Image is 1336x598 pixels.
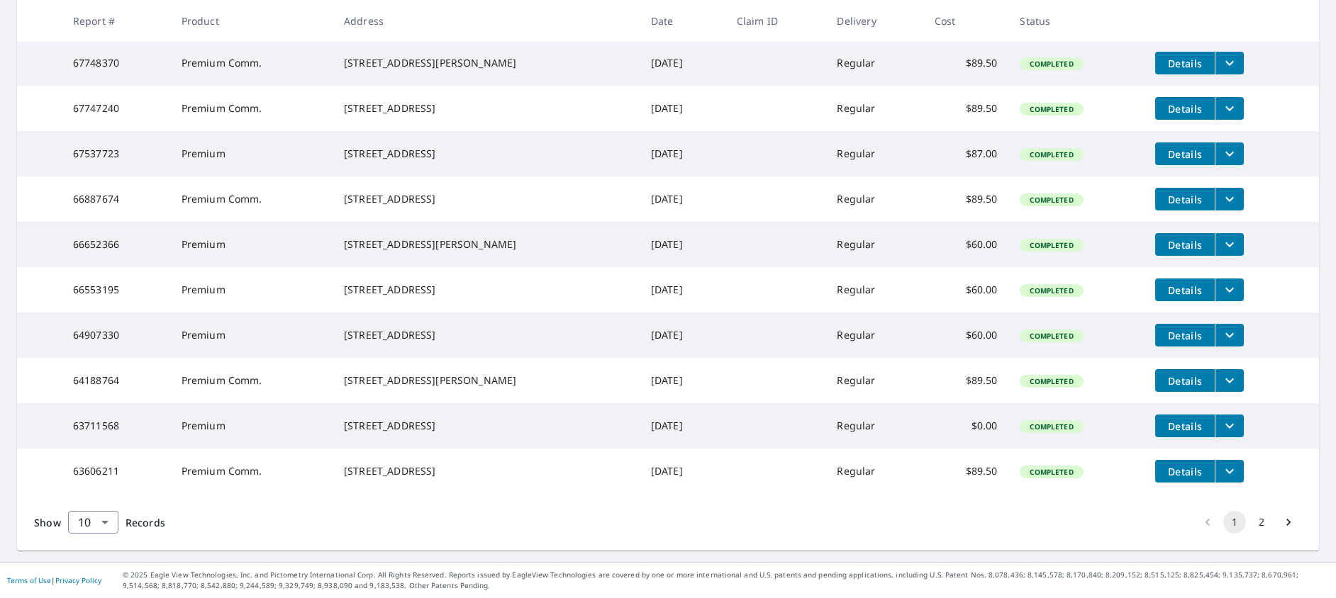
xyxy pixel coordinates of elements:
td: [DATE] [640,222,725,267]
td: Regular [825,267,923,312]
span: Completed [1021,422,1081,431]
span: Details [1164,57,1206,70]
div: [STREET_ADDRESS][PERSON_NAME] [344,373,628,388]
span: Completed [1021,149,1081,159]
button: Go to page 2 [1250,511,1273,534]
td: [DATE] [640,86,725,131]
td: Premium [170,267,333,312]
span: Completed [1021,467,1081,477]
td: [DATE] [640,312,725,358]
td: 63606211 [62,448,170,494]
td: 64188764 [62,358,170,403]
td: $87.00 [923,131,1009,176]
div: [STREET_ADDRESS] [344,419,628,433]
span: Completed [1021,331,1081,341]
td: 67748370 [62,40,170,86]
button: detailsBtn-66887674 [1155,188,1215,210]
td: $60.00 [923,312,1009,358]
td: $60.00 [923,222,1009,267]
div: 10 [68,502,118,542]
span: Details [1164,419,1206,433]
button: page 1 [1223,511,1246,534]
td: Premium Comm. [170,86,333,131]
button: detailsBtn-64907330 [1155,324,1215,346]
td: Regular [825,131,923,176]
td: 67747240 [62,86,170,131]
td: Regular [825,176,923,222]
button: detailsBtn-67748370 [1155,52,1215,74]
td: $89.50 [923,40,1009,86]
span: Details [1164,102,1206,115]
span: Details [1164,238,1206,252]
div: [STREET_ADDRESS] [344,192,628,206]
td: 66553195 [62,267,170,312]
button: Go to next page [1277,511,1300,534]
td: [DATE] [640,448,725,494]
td: Regular [825,312,923,358]
td: [DATE] [640,267,725,312]
button: detailsBtn-66652366 [1155,233,1215,256]
button: detailsBtn-63711568 [1155,414,1215,437]
span: Completed [1021,104,1081,114]
td: [DATE] [640,40,725,86]
div: [STREET_ADDRESS] [344,101,628,115]
button: detailsBtn-66553195 [1155,278,1215,301]
div: [STREET_ADDRESS] [344,464,628,478]
button: filesDropdownBtn-64907330 [1215,324,1244,346]
span: Records [126,516,165,529]
td: Premium Comm. [170,176,333,222]
button: filesDropdownBtn-63711568 [1215,414,1244,437]
button: filesDropdownBtn-66553195 [1215,278,1244,301]
td: Regular [825,403,923,448]
td: $89.50 [923,448,1009,494]
td: Regular [825,40,923,86]
button: filesDropdownBtn-66887674 [1215,188,1244,210]
td: Premium Comm. [170,40,333,86]
button: filesDropdownBtn-63606211 [1215,460,1244,483]
p: © 2025 Eagle View Technologies, Inc. and Pictometry International Corp. All Rights Reserved. Repo... [123,570,1329,591]
td: [DATE] [640,176,725,222]
td: Regular [825,448,923,494]
td: $89.50 [923,176,1009,222]
td: Premium Comm. [170,448,333,494]
div: [STREET_ADDRESS] [344,283,628,297]
span: Details [1164,283,1206,297]
a: Privacy Policy [55,575,101,585]
span: Completed [1021,195,1081,205]
td: 66887674 [62,176,170,222]
td: $0.00 [923,403,1009,448]
span: Details [1164,374,1206,388]
td: 63711568 [62,403,170,448]
td: 66652366 [62,222,170,267]
span: Details [1164,193,1206,206]
p: | [7,576,101,585]
span: Details [1164,465,1206,478]
td: 67537723 [62,131,170,176]
td: Regular [825,86,923,131]
td: [DATE] [640,358,725,403]
div: Show 10 records [68,511,118,534]
button: filesDropdownBtn-67747240 [1215,97,1244,120]
div: [STREET_ADDRESS] [344,147,628,161]
button: filesDropdownBtn-64188764 [1215,369,1244,392]
td: Premium [170,131,333,176]
span: Details [1164,147,1206,161]
button: detailsBtn-67747240 [1155,97,1215,120]
span: Completed [1021,286,1081,295]
div: [STREET_ADDRESS][PERSON_NAME] [344,56,628,70]
td: Regular [825,222,923,267]
td: $89.50 [923,86,1009,131]
td: Premium Comm. [170,358,333,403]
div: [STREET_ADDRESS] [344,328,628,342]
button: filesDropdownBtn-66652366 [1215,233,1244,256]
span: Completed [1021,59,1081,69]
td: Premium [170,222,333,267]
td: 64907330 [62,312,170,358]
span: Completed [1021,376,1081,386]
span: Completed [1021,240,1081,250]
div: [STREET_ADDRESS][PERSON_NAME] [344,237,628,252]
td: [DATE] [640,403,725,448]
nav: pagination navigation [1194,511,1302,534]
button: filesDropdownBtn-67537723 [1215,142,1244,165]
button: detailsBtn-64188764 [1155,369,1215,392]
